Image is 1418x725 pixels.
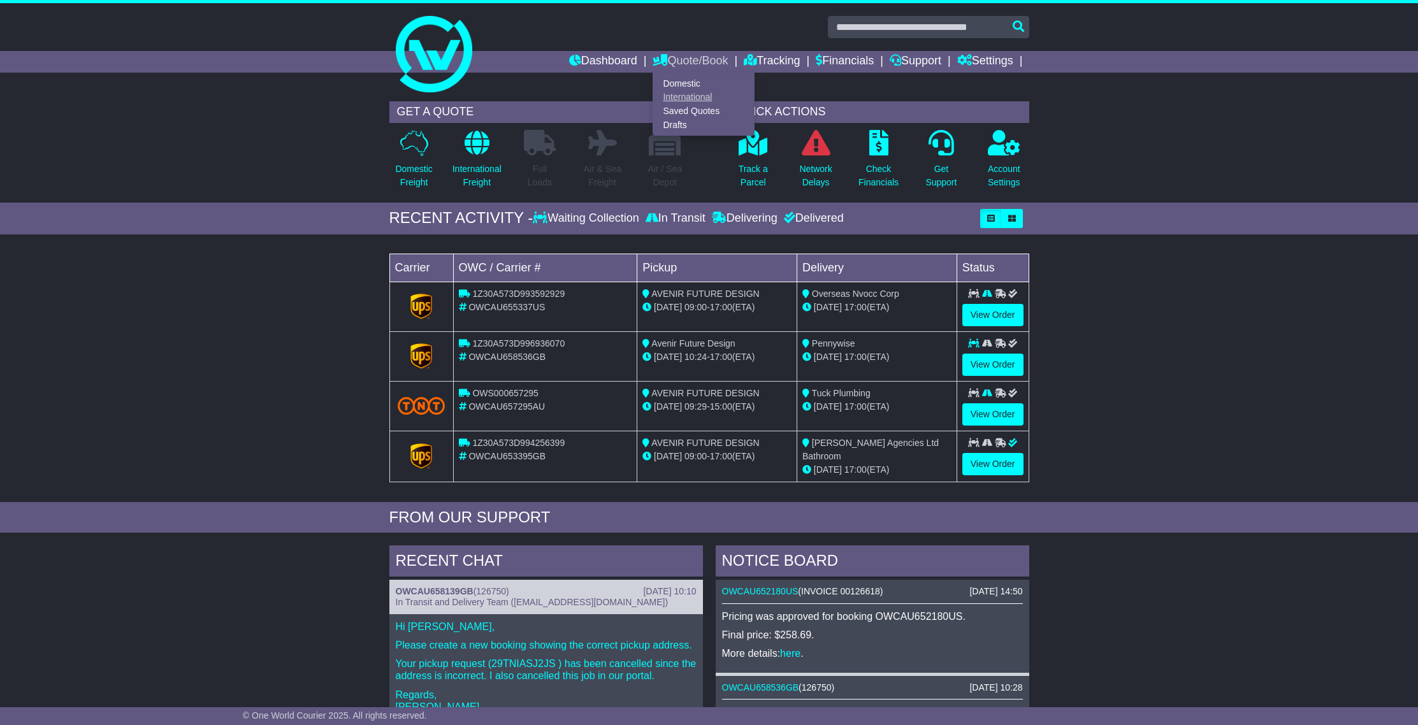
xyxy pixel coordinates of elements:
[396,689,697,713] p: Regards, [PERSON_NAME]
[653,104,754,118] a: Saved Quotes
[410,294,432,319] img: GetCarrierServiceLogo
[654,451,682,461] span: [DATE]
[642,450,792,463] div: - (ETA)
[812,388,871,398] span: Tuck Plumbing
[744,51,800,73] a: Tracking
[957,254,1029,282] td: Status
[738,129,769,196] a: Track aParcel
[468,302,545,312] span: OWCAU655337US
[396,657,697,682] p: Your pickup request (29TNIASJ2JS ) has been cancelled since the address is incorrect. I also canc...
[814,401,842,412] span: [DATE]
[814,352,842,362] span: [DATE]
[812,338,855,348] span: Pennywise
[389,508,1029,527] div: FROM OUR SUPPORT
[781,212,844,226] div: Delivered
[969,586,1022,597] div: [DATE] 14:50
[642,212,709,226] div: In Transit
[925,129,957,196] a: GetSupport
[584,162,621,189] p: Air & Sea Freight
[653,76,754,90] a: Domestic
[802,400,951,413] div: (ETA)
[468,451,546,461] span: OWCAU653395GB
[653,90,754,104] a: International
[814,464,842,475] span: [DATE]
[396,621,697,633] p: Hi [PERSON_NAME],
[389,101,690,123] div: GET A QUOTE
[410,443,432,469] img: GetCarrierServiceLogo
[396,597,669,607] span: In Transit and Delivery Team ([EMAIL_ADDRESS][DOMAIN_NAME])
[962,453,1024,475] a: View Order
[642,400,792,413] div: - (ETA)
[925,162,957,189] p: Get Support
[802,438,939,461] span: [PERSON_NAME] Agencies Ltd Bathroom
[722,682,1023,693] div: ( )
[710,302,732,312] span: 17:00
[472,388,539,398] span: OWS000657295
[453,254,637,282] td: OWC / Carrier #
[802,350,951,364] div: (ETA)
[722,586,1023,597] div: ( )
[569,51,637,73] a: Dashboard
[710,401,732,412] span: 15:00
[396,586,474,596] a: OWCAU658139GB
[243,710,427,721] span: © One World Courier 2025. All rights reserved.
[722,682,799,693] a: OWCAU658536GB
[814,302,842,312] span: [DATE]
[844,302,867,312] span: 17:00
[524,162,556,189] p: Full Loads
[395,162,432,189] p: Domestic Freight
[816,51,874,73] a: Financials
[642,350,792,364] div: - (ETA)
[802,463,951,477] div: (ETA)
[802,682,832,693] span: 126750
[684,401,707,412] span: 09:29
[468,352,546,362] span: OWCAU658536GB
[654,302,682,312] span: [DATE]
[962,304,1024,326] a: View Order
[780,648,800,659] a: here
[651,388,759,398] span: AVENIR FUTURE DESIGN
[709,212,781,226] div: Delivering
[722,586,799,596] a: OWCAU652180US
[533,212,642,226] div: Waiting Collection
[637,254,797,282] td: Pickup
[684,352,707,362] span: 10:24
[722,610,1023,622] p: Pricing was approved for booking OWCAU652180US.
[653,73,755,136] div: Quote/Book
[643,586,696,597] div: [DATE] 10:10
[890,51,941,73] a: Support
[452,129,502,196] a: InternationalFreight
[957,51,1013,73] a: Settings
[812,289,899,299] span: Overseas Nvocc Corp
[472,338,565,348] span: 1Z30A573D996936070
[962,403,1024,426] a: View Order
[654,352,682,362] span: [DATE]
[396,586,697,597] div: ( )
[410,343,432,369] img: GetCarrierServiceLogo
[962,354,1024,376] a: View Order
[684,302,707,312] span: 09:00
[472,289,565,299] span: 1Z30A573D993592929
[801,586,880,596] span: INVOICE 00126618
[653,51,728,73] a: Quote/Book
[389,254,453,282] td: Carrier
[476,586,506,596] span: 126750
[684,451,707,461] span: 09:00
[988,162,1020,189] p: Account Settings
[389,545,703,580] div: RECENT CHAT
[797,254,957,282] td: Delivery
[722,647,1023,659] p: More details: .
[472,438,565,448] span: 1Z30A573D994256399
[642,301,792,314] div: - (ETA)
[844,401,867,412] span: 17:00
[716,545,1029,580] div: NOTICE BOARD
[969,682,1022,693] div: [DATE] 10:28
[799,129,832,196] a: NetworkDelays
[722,629,1023,641] p: Final price: $258.69.
[654,401,682,412] span: [DATE]
[858,162,899,189] p: Check Financials
[396,639,697,651] p: Please create a new booking showing the correct pickup address.
[802,301,951,314] div: (ETA)
[653,118,754,132] a: Drafts
[651,289,759,299] span: AVENIR FUTURE DESIGN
